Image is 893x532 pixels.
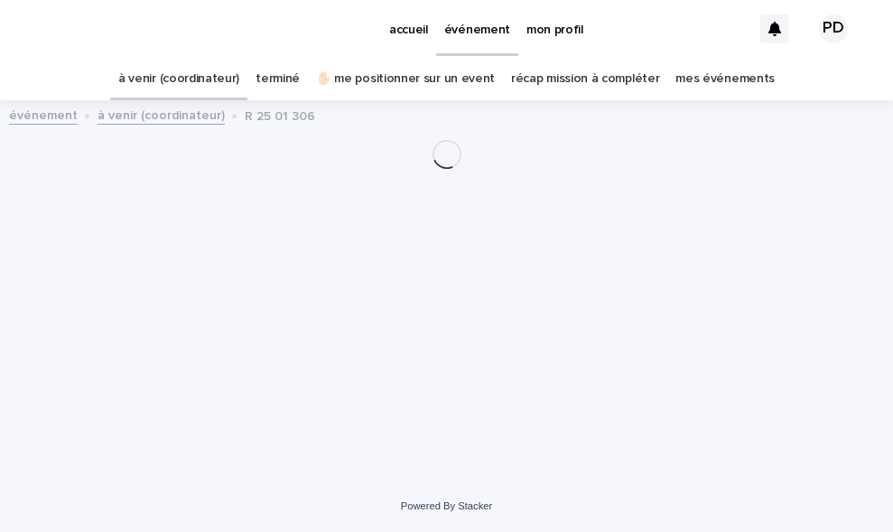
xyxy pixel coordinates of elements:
[819,14,848,43] div: PD
[316,58,495,100] a: ✋🏻 me positionner sur un event
[98,104,225,125] a: à venir (coordinateur)
[401,500,492,511] a: Powered By Stacker
[36,11,211,47] img: Ls34BcGeRexTGTNfXpUC
[9,104,78,125] a: événement
[245,105,315,125] p: R 25 01 306
[511,58,659,100] a: récap mission à compléter
[118,58,239,100] a: à venir (coordinateur)
[675,58,775,100] a: mes événements
[256,58,300,100] a: terminé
